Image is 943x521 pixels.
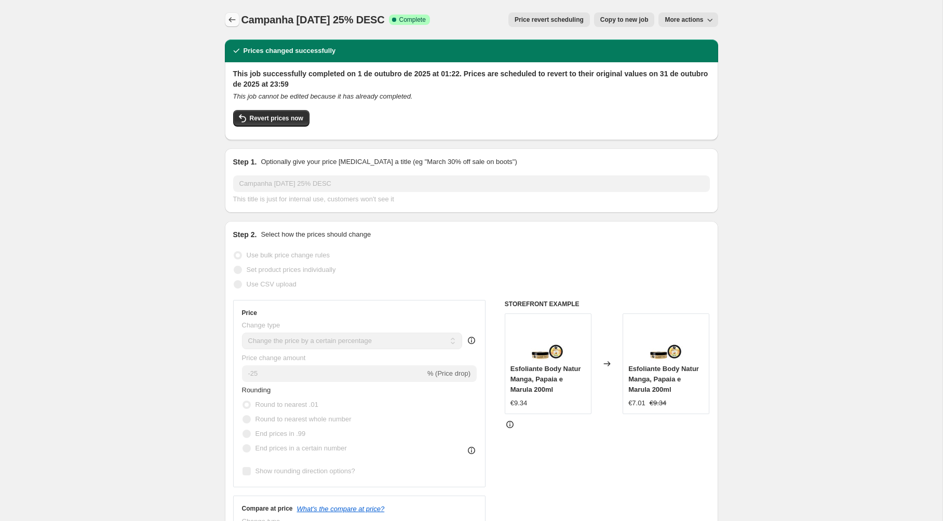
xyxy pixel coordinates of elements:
span: Use bulk price change rules [247,251,330,259]
div: €9.34 [510,398,528,408]
h2: Step 1. [233,157,257,167]
p: Select how the prices should change [261,229,371,240]
span: Rounding [242,386,271,394]
input: -15 [242,365,425,382]
strike: €9.34 [650,398,667,408]
i: This job cannot be edited because it has already completed. [233,92,413,100]
span: Set product prices individually [247,266,336,273]
span: Price revert scheduling [515,16,584,24]
button: Price change jobs [225,12,239,27]
p: Optionally give your price [MEDICAL_DATA] a title (eg "March 30% off sale on boots") [261,157,517,167]
span: End prices in a certain number [255,444,347,452]
span: Use CSV upload [247,280,297,288]
button: Price revert scheduling [508,12,590,27]
span: This title is just for internal use, customers won't see it [233,195,394,203]
span: Complete [399,16,426,24]
span: Esfoliante Body Natur Manga, Papaia e Marula 200ml [510,365,581,393]
h3: Compare at price [242,504,293,513]
span: Round to nearest whole number [255,415,352,423]
button: Copy to new job [594,12,655,27]
span: More actions [665,16,703,24]
span: Change type [242,321,280,329]
h2: Step 2. [233,229,257,240]
span: Price change amount [242,354,306,362]
span: Campanha [DATE] 25% DESC [241,14,385,25]
h6: STOREFRONT EXAMPLE [505,300,710,308]
span: End prices in .99 [255,430,306,437]
button: What's the compare at price? [297,505,385,513]
img: 8414719408101_80x.jpg [645,319,687,361]
button: More actions [658,12,718,27]
h2: This job successfully completed on 1 de outubro de 2025 at 01:22. Prices are scheduled to revert ... [233,68,710,89]
span: Revert prices now [250,114,303,122]
img: 8414719408101_80x.jpg [527,319,569,361]
h2: Prices changed successfully [244,46,336,56]
span: % (Price drop) [427,369,470,377]
span: Round to nearest .01 [255,401,318,408]
span: Show rounding direction options? [255,467,355,475]
div: €7.01 [628,398,645,408]
input: 30% off holiday sale [233,175,710,192]
h3: Price [242,309,257,317]
div: help [466,335,477,346]
span: Copy to new job [600,16,649,24]
button: Revert prices now [233,110,309,127]
span: Esfoliante Body Natur Manga, Papaia e Marula 200ml [628,365,699,393]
